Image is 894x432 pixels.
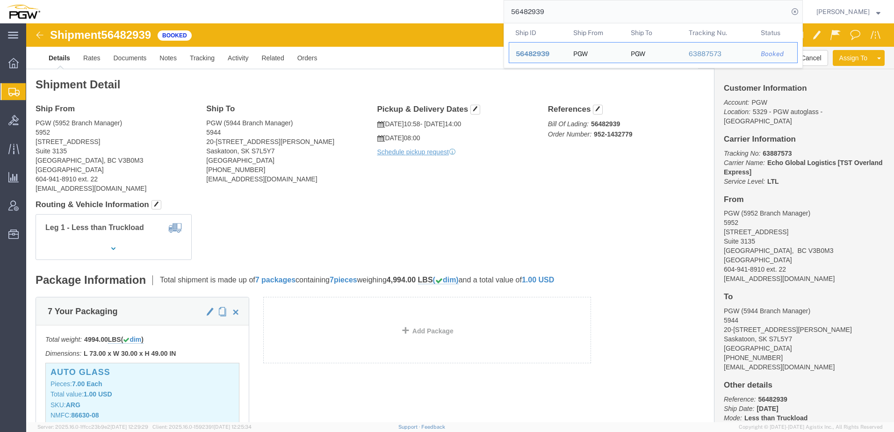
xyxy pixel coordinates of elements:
[816,6,881,17] button: [PERSON_NAME]
[7,5,40,19] img: logo
[754,23,798,42] th: Status
[504,0,788,23] input: Search for shipment number, reference number
[509,23,802,68] table: Search Results
[37,424,148,430] span: Server: 2025.16.0-1ffcc23b9e2
[516,49,560,59] div: 56482939
[214,424,252,430] span: [DATE] 12:25:34
[682,23,755,42] th: Tracking Nu.
[631,43,645,63] div: PGW
[152,424,252,430] span: Client: 2025.16.0-1592391
[398,424,422,430] a: Support
[421,424,445,430] a: Feedback
[739,423,883,431] span: Copyright © [DATE]-[DATE] Agistix Inc., All Rights Reserved
[573,43,588,63] div: PGW
[567,23,625,42] th: Ship From
[516,50,549,58] span: 56482939
[816,7,870,17] span: Amber Hickey
[761,49,791,59] div: Booked
[110,424,148,430] span: [DATE] 12:29:29
[624,23,682,42] th: Ship To
[509,23,567,42] th: Ship ID
[26,23,894,422] iframe: FS Legacy Container
[689,49,748,59] div: 63887573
